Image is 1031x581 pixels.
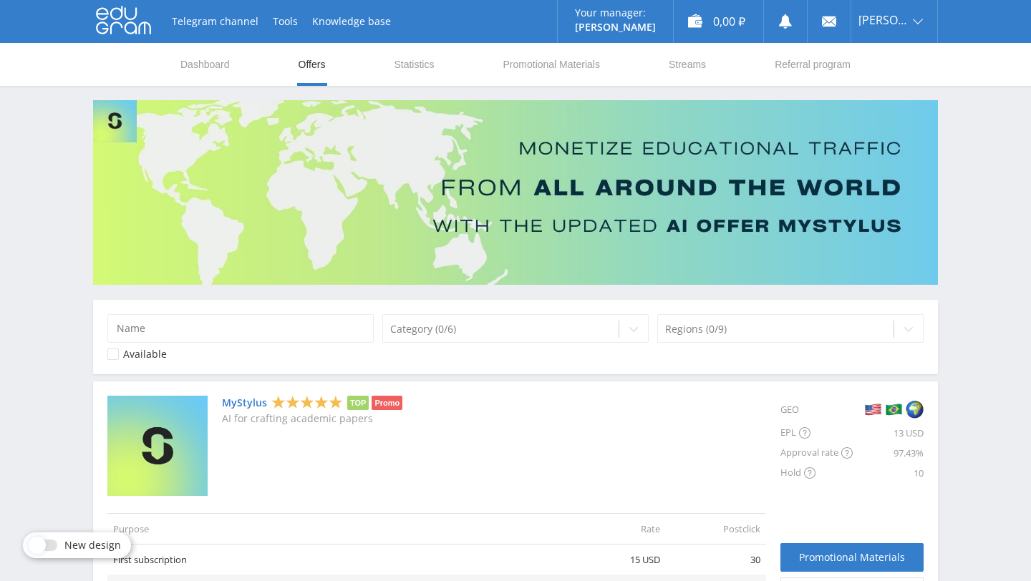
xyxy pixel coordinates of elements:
[853,423,924,443] div: 13 USD
[566,545,666,575] td: 15 USD
[780,423,853,443] div: EPL
[858,14,909,26] span: [PERSON_NAME]
[502,43,601,86] a: Promotional Materials
[780,396,853,423] div: GEO
[667,43,707,86] a: Streams
[271,395,343,410] div: 5 Stars
[780,463,853,483] div: Hold
[780,443,853,463] div: Approval rate
[853,443,924,463] div: 97.43%
[222,413,402,424] p: AI for crafting academic papers
[347,396,369,410] li: TOP
[179,43,231,86] a: Dashboard
[107,314,374,343] input: Name
[666,545,766,575] td: 30
[853,463,924,483] div: 10
[107,513,566,544] td: Purpose
[773,43,852,86] a: Referral program
[64,539,121,551] span: New design
[93,100,938,285] img: Banner
[372,396,402,410] li: Promo
[107,545,566,575] td: First subscription
[780,543,924,572] a: Promotional Materials
[392,43,435,86] a: Statistics
[297,43,327,86] a: Offers
[575,7,656,19] p: Your manager:
[575,21,656,33] p: [PERSON_NAME]
[107,396,208,496] img: MyStylus
[123,348,167,360] div: Available
[666,513,766,544] td: Postclick
[222,397,267,409] a: MyStylus
[799,552,905,563] span: Promotional Materials
[566,513,666,544] td: Rate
